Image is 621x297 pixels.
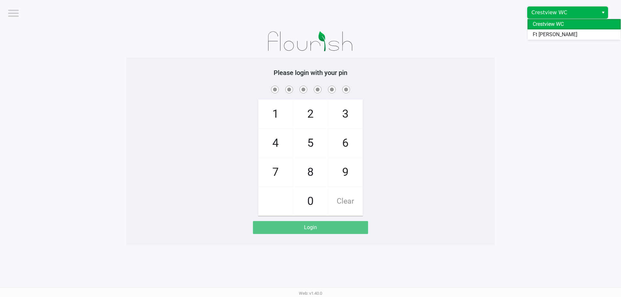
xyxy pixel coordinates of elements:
[533,31,616,46] span: Ft [PERSON_NAME][GEOGRAPHIC_DATA]
[293,187,328,216] span: 0
[131,69,490,77] h5: Please login with your pin
[293,100,328,128] span: 2
[533,20,564,28] span: Crestview WC
[258,158,293,186] span: 7
[293,158,328,186] span: 8
[258,129,293,157] span: 4
[328,129,363,157] span: 6
[258,100,293,128] span: 1
[328,158,363,186] span: 9
[328,187,363,216] span: Clear
[598,7,608,18] button: Select
[531,9,594,16] span: Crestview WC
[299,291,322,296] span: Web: v1.40.0
[328,100,363,128] span: 3
[293,129,328,157] span: 5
